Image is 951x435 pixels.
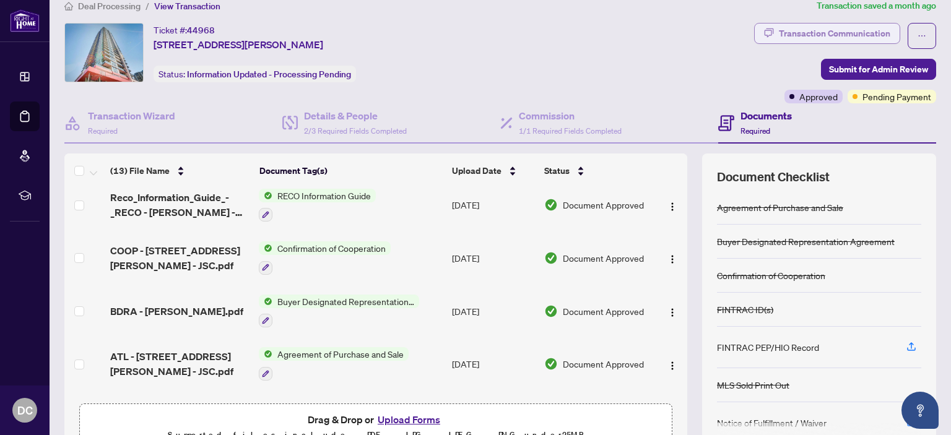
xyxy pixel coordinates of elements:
span: BDRA - [PERSON_NAME].pdf [110,304,243,319]
img: Logo [667,361,677,371]
img: IMG-C11981719_1.jpg [65,24,143,82]
th: (13) File Name [105,153,254,188]
td: [DATE] [447,231,539,285]
th: Status [539,153,654,188]
span: Agreement of Purchase and Sale [272,347,409,361]
img: Status Icon [259,189,272,202]
span: [STREET_ADDRESS][PERSON_NAME] [154,37,323,52]
span: Approved [799,90,838,103]
button: Logo [662,195,682,215]
div: Agreement of Purchase and Sale [717,200,843,214]
button: Submit for Admin Review [821,59,936,80]
div: Ticket #: [154,23,215,37]
span: 1/1 Required Fields Completed [519,126,622,136]
div: Notice of Fulfillment / Waiver [717,416,827,429]
span: Information Updated - Processing Pending [187,69,351,80]
span: home [64,2,73,11]
span: Upload Date [452,164,502,178]
img: Status Icon [259,295,272,308]
td: [DATE] [447,179,539,232]
div: Transaction Communication [779,24,890,43]
div: Buyer Designated Representation Agreement [717,235,895,248]
img: Logo [667,202,677,212]
img: Status Icon [259,241,272,255]
span: COOP - [STREET_ADDRESS][PERSON_NAME] - JSC.pdf [110,243,250,273]
span: 2/3 Required Fields Completed [304,126,407,136]
button: Status IconRECO Information Guide [259,189,376,222]
span: ATL - [STREET_ADDRESS][PERSON_NAME] - JSC.pdf [110,349,250,379]
div: Status: [154,66,356,82]
span: Reco_Information_Guide_-_RECO - [PERSON_NAME] - COMPLETE.pdf [110,190,250,220]
span: View Transaction [154,1,220,12]
span: Required [740,126,770,136]
td: [DATE] [447,337,539,390]
h4: Commission [519,108,622,123]
img: Document Status [544,304,558,318]
span: Deal Processing [78,1,141,12]
div: FINTRAC ID(s) [717,303,773,316]
img: logo [10,9,40,32]
img: Logo [667,308,677,317]
button: Status IconConfirmation of Cooperation [259,241,391,275]
span: Drag & Drop or [308,411,444,428]
div: MLS Sold Print Out [717,378,789,392]
span: Status [544,164,570,178]
th: Document Tag(s) [254,153,447,188]
span: 44968 [187,25,215,36]
span: Submit for Admin Review [829,59,928,79]
button: Logo [662,248,682,268]
span: Document Approved [563,357,644,371]
h4: Details & People [304,108,407,123]
img: Status Icon [259,347,272,361]
span: Confirmation of Cooperation [272,241,391,255]
button: Transaction Communication [754,23,900,44]
button: Upload Forms [374,411,444,428]
th: Upload Date [447,153,539,188]
span: Required [88,126,118,136]
div: Confirmation of Cooperation [717,269,825,282]
button: Open asap [901,392,939,429]
span: Buyer Designated Representation Agreement [272,295,419,308]
span: Document Approved [563,198,644,212]
span: (13) File Name [110,164,170,178]
img: Document Status [544,357,558,371]
img: Document Status [544,251,558,265]
span: Document Approved [563,304,644,318]
button: Status IconAgreement of Purchase and Sale [259,347,409,381]
span: Document Checklist [717,168,830,186]
span: Pending Payment [862,90,931,103]
button: Status IconBuyer Designated Representation Agreement [259,295,419,328]
button: Logo [662,354,682,374]
span: RECO Information Guide [272,189,376,202]
img: Document Status [544,198,558,212]
span: Document Approved [563,251,644,265]
button: Logo [662,301,682,321]
span: DC [17,402,33,419]
h4: Transaction Wizard [88,108,175,123]
td: [DATE] [447,285,539,338]
h4: Documents [740,108,792,123]
span: ellipsis [918,32,926,40]
div: FINTRAC PEP/HIO Record [717,340,819,354]
img: Logo [667,254,677,264]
